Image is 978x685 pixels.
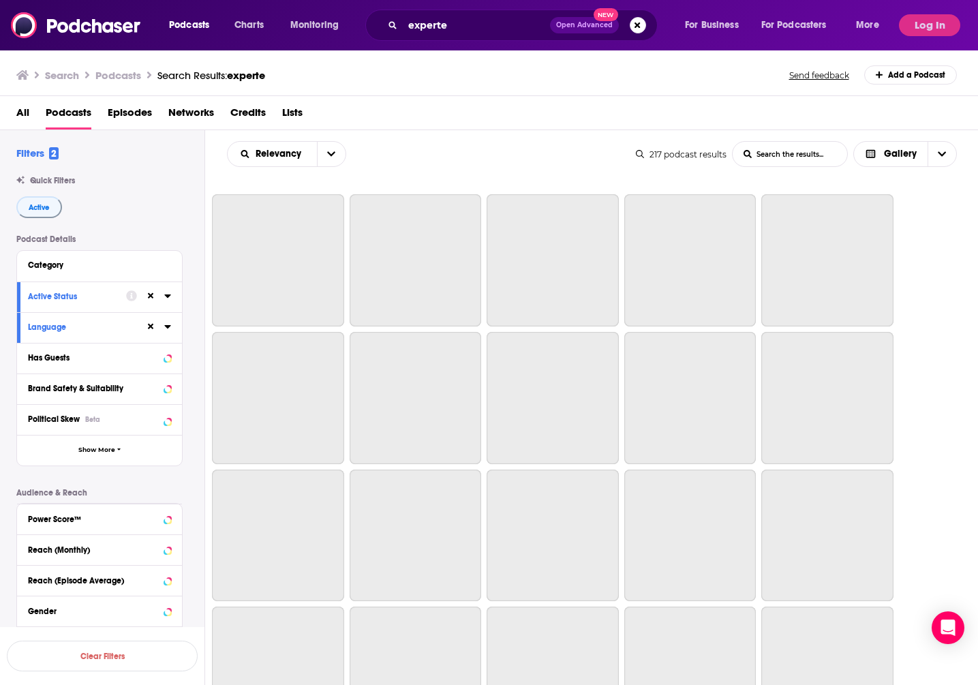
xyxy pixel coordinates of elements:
span: Open Advanced [556,22,613,29]
button: open menu [752,14,846,36]
button: Active Status [28,288,126,305]
div: Open Intercom Messenger [932,611,964,644]
h3: Podcasts [95,69,141,82]
span: experte [227,69,265,82]
span: Show More [78,446,115,454]
span: Quick Filters [30,176,75,185]
a: Episodes [108,102,152,130]
span: New [594,8,618,21]
span: 2 [49,147,59,159]
h2: Filters [16,147,59,159]
span: For Business [685,16,739,35]
button: Brand Safety & Suitability [28,380,171,397]
button: Reach (Monthly) [28,541,171,558]
a: Add a Podcast [864,65,958,85]
span: Charts [234,16,264,35]
button: Has Guests [28,349,171,366]
p: Audience & Reach [16,488,183,498]
button: open menu [281,14,356,36]
div: Search podcasts, credits, & more... [378,10,671,41]
a: All [16,102,29,130]
div: Has Guests [28,353,159,363]
a: Search Results:experte [157,69,265,82]
button: Reach (Episode Average) [28,571,171,588]
div: Gender [28,607,159,616]
button: Category [28,256,171,273]
div: Reach (Monthly) [28,545,159,555]
span: Active [29,204,50,211]
button: Send feedback [785,70,853,81]
div: Brand Safety & Suitability [28,384,159,393]
button: Power Score™ [28,510,171,527]
button: Open AdvancedNew [550,17,619,33]
button: Log In [899,14,960,36]
div: Language [28,322,136,332]
div: Active Status [28,292,117,301]
button: open menu [228,149,317,159]
a: Charts [226,14,272,36]
div: Power Score™ [28,515,159,524]
button: Political SkewBeta [28,410,171,427]
a: Lists [282,102,303,130]
button: Language [28,318,145,335]
h3: Search [45,69,79,82]
button: Gender [28,602,171,619]
span: Relevancy [256,149,306,159]
button: open menu [846,14,896,36]
span: Monitoring [290,16,339,35]
div: Reach (Episode Average) [28,576,159,585]
div: Search Results: [157,69,265,82]
span: Gallery [884,149,917,159]
button: Show More [17,435,182,466]
span: For Podcasters [761,16,827,35]
button: open menu [159,14,227,36]
img: Podchaser - Follow, Share and Rate Podcasts [11,12,142,38]
div: Beta [85,415,100,424]
a: Networks [168,102,214,130]
button: Active [16,196,62,218]
a: Podcasts [46,102,91,130]
button: Choose View [853,141,958,167]
div: 217 podcast results [636,149,727,159]
a: Credits [230,102,266,130]
div: Category [28,260,162,270]
input: Search podcasts, credits, & more... [403,14,550,36]
h2: Choose List sort [227,141,346,167]
button: Clear Filters [7,641,198,671]
span: Podcasts [169,16,209,35]
button: open menu [675,14,756,36]
span: Political Skew [28,414,80,424]
p: Podcast Details [16,234,183,244]
span: More [856,16,879,35]
button: open menu [317,142,346,166]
